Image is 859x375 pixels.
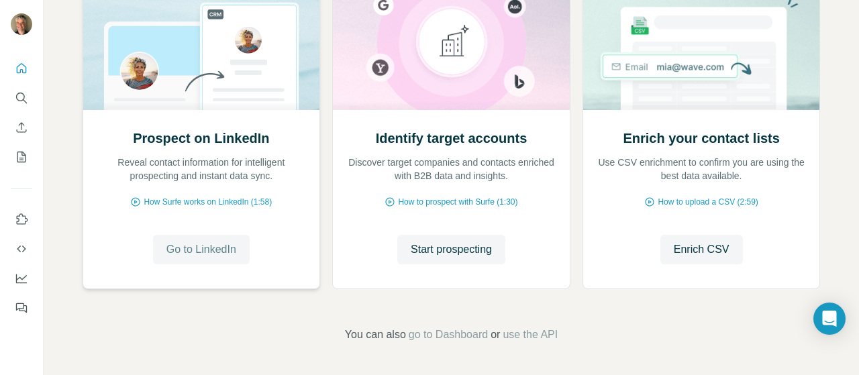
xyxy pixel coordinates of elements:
[133,129,269,148] h2: Prospect on LinkedIn
[491,327,500,343] span: or
[11,86,32,110] button: Search
[345,327,406,343] span: You can also
[503,327,558,343] button: use the API
[658,196,758,208] span: How to upload a CSV (2:59)
[11,13,32,35] img: Avatar
[11,237,32,261] button: Use Surfe API
[397,235,505,264] button: Start prospecting
[411,242,492,258] span: Start prospecting
[674,242,729,258] span: Enrich CSV
[623,129,779,148] h2: Enrich your contact lists
[597,156,807,182] p: Use CSV enrichment to confirm you are using the best data available.
[11,266,32,290] button: Dashboard
[376,129,527,148] h2: Identify target accounts
[813,303,846,335] div: Open Intercom Messenger
[660,235,743,264] button: Enrich CSV
[11,56,32,81] button: Quick start
[166,242,236,258] span: Go to LinkedIn
[11,296,32,320] button: Feedback
[346,156,556,182] p: Discover target companies and contacts enriched with B2B data and insights.
[97,156,307,182] p: Reveal contact information for intelligent prospecting and instant data sync.
[11,145,32,169] button: My lists
[11,115,32,140] button: Enrich CSV
[153,235,250,264] button: Go to LinkedIn
[144,196,272,208] span: How Surfe works on LinkedIn (1:58)
[409,327,488,343] button: go to Dashboard
[398,196,517,208] span: How to prospect with Surfe (1:30)
[11,207,32,231] button: Use Surfe on LinkedIn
